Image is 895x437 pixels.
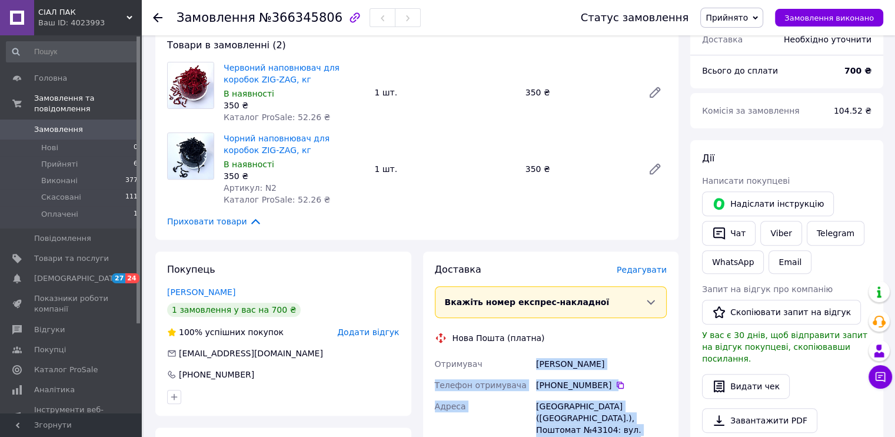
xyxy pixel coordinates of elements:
span: Комісія за замовлення [702,106,800,115]
div: [PHONE_NUMBER] [536,379,667,391]
input: Пошук [6,41,139,62]
span: СІАЛ ПАК [38,7,127,18]
div: 350 ₴ [521,161,638,177]
a: Червоний наповнювач для коробок ZIG-ZAG, кг [224,63,340,84]
span: Замовлення виконано [784,14,874,22]
span: Каталог ProSale [34,365,98,375]
div: 350 ₴ [224,100,365,111]
div: 1 замовлення у вас на 700 ₴ [167,303,301,317]
button: Надіслати інструкцію [702,191,834,216]
a: Telegram [807,221,864,246]
span: 27 [112,273,125,283]
div: [PHONE_NUMBER] [178,369,255,380]
span: Нові [41,143,58,153]
span: Покупець [167,264,215,275]
a: WhatsApp [702,250,764,274]
span: Додати відгук [337,327,399,337]
span: В наявності [224,89,274,98]
span: Виконані [41,176,78,186]
button: Скопіювати запит на відгук [702,300,861,325]
span: Написати покупцеві [702,176,790,186]
span: Доставка [435,264,481,275]
span: Замовлення [177,11,255,25]
a: Viber [760,221,801,246]
span: Запит на відгук про компанію [702,284,833,294]
span: Каталог ProSale: 52.26 ₴ [224,195,330,204]
div: [PERSON_NAME] [534,353,669,375]
div: успішних покупок [167,326,284,338]
span: Повідомлення [34,233,91,244]
span: Артикул: N2 [224,183,277,193]
span: 6 [134,159,138,170]
span: Товари та послуги [34,253,109,264]
button: Замовлення виконано [775,9,883,27]
span: Адреса [435,402,466,411]
span: В наявності [224,160,274,169]
div: 1 шт. [370,161,520,177]
span: 1 [134,209,138,220]
a: [PERSON_NAME] [167,287,235,297]
span: Прийняті [41,159,78,170]
span: Всього до сплати [702,66,778,75]
div: 350 ₴ [224,170,365,182]
span: Редагувати [617,265,667,274]
span: Отримувач [435,359,483,369]
button: Видати чек [702,374,790,399]
span: [EMAIL_ADDRESS][DOMAIN_NAME] [179,349,323,358]
span: Телефон отримувача [435,380,527,390]
span: №366345806 [259,11,342,25]
span: 111 [125,192,138,203]
span: 104.52 ₴ [834,106,871,115]
span: Замовлення [34,124,83,135]
div: Ваш ID: 4023993 [38,18,141,28]
span: 24 [125,273,139,283]
span: Оплачені [41,209,78,220]
span: Приховати товари [167,215,262,228]
div: 1 шт. [370,84,520,101]
span: Дії [702,153,714,164]
b: 700 ₴ [844,66,871,75]
button: Email [768,250,811,274]
span: Товари в замовленні (2) [167,39,286,51]
a: Редагувати [643,157,667,181]
span: Каталог ProSale: 52.26 ₴ [224,112,330,122]
span: 100% [179,327,202,337]
span: Відгуки [34,325,65,335]
span: 0 [134,143,138,153]
span: У вас є 30 днів, щоб відправити запит на відгук покупцеві, скопіювавши посилання. [702,330,867,363]
a: Редагувати [643,81,667,104]
span: Доставка [702,35,743,44]
div: Повернутися назад [153,12,162,24]
span: 377 [125,176,138,186]
div: Необхідно уточнити [777,27,879,52]
img: Червоний наповнювач для коробок ZIG-ZAG, кг [168,62,214,108]
a: Чорний наповнювач для коробок ZIG-ZAG, кг [224,134,330,155]
img: Чорний наповнювач для коробок ZIG-ZAG, кг [168,133,214,179]
div: Статус замовлення [581,12,689,24]
span: [DEMOGRAPHIC_DATA] [34,273,121,284]
span: Прийнято [706,13,748,22]
a: Завантажити PDF [702,408,817,433]
span: Показники роботи компанії [34,293,109,314]
span: Головна [34,73,67,84]
button: Чат [702,221,756,246]
span: Інструменти веб-майстра та SEO [34,405,109,426]
span: Вкажіть номер експрес-накладної [445,297,610,307]
button: Чат з покупцем [869,365,892,389]
span: Скасовані [41,192,81,203]
span: Аналітика [34,385,75,395]
span: Покупці [34,345,66,355]
div: 350 ₴ [521,84,638,101]
span: Замовлення та повідомлення [34,93,141,114]
div: Нова Пошта (платна) [450,332,548,344]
